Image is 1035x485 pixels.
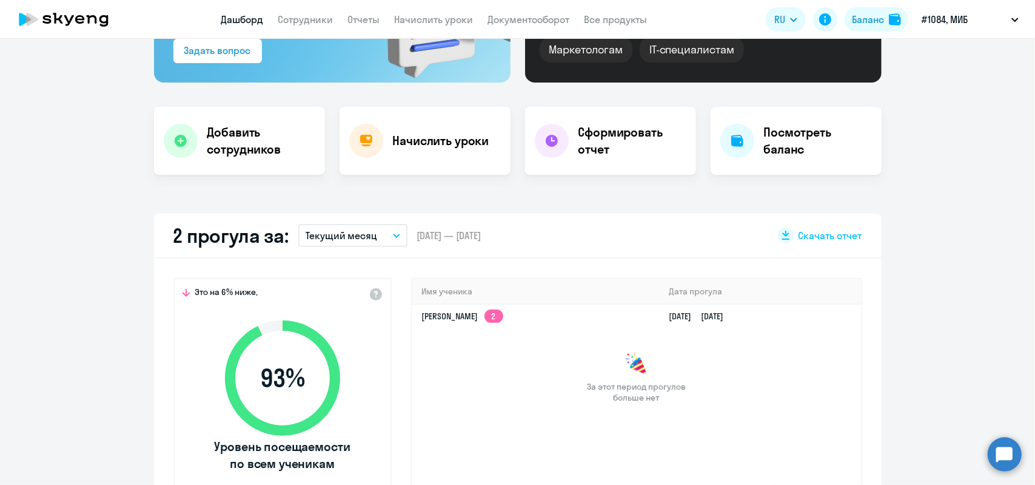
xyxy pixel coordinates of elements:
[393,132,489,149] h4: Начислить уроки
[278,13,333,25] a: Сотрудники
[774,12,785,27] span: RU
[213,438,352,472] span: Уровень посещаемости по всем ученикам
[584,13,648,25] a: Все продукты
[669,311,733,322] a: [DATE][DATE]
[659,279,860,304] th: Дата прогула
[417,229,481,242] span: [DATE] — [DATE]
[348,13,380,25] a: Отчеты
[764,124,872,158] h4: Посмотреть баланс
[184,43,251,58] div: Задать вопрос
[540,37,632,63] div: Маркетологам
[213,364,352,393] span: 93 %
[922,12,968,27] p: #1084, МИБ
[586,381,688,403] span: За этот период прогулов больше нет
[578,124,686,158] h4: Сформировать отчет
[422,311,503,322] a: [PERSON_NAME]2
[207,124,315,158] h4: Добавить сотрудников
[852,12,884,27] div: Баланс
[625,352,649,376] img: congrats
[640,37,744,63] div: IT-специалистам
[799,229,862,242] span: Скачать отчет
[173,223,289,248] h2: 2 прогула за:
[306,228,378,243] p: Текущий месяц
[845,7,908,32] button: Балансbalance
[484,310,503,323] app-skyeng-badge: 2
[766,7,806,32] button: RU
[298,224,407,247] button: Текущий месяц
[889,13,901,25] img: balance
[916,5,1025,34] button: #1084, МИБ
[173,39,262,63] button: Задать вопрос
[195,287,258,301] span: Это на 6% ниже,
[488,13,570,25] a: Документооборот
[412,279,660,304] th: Имя ученика
[395,13,474,25] a: Начислить уроки
[221,13,264,25] a: Дашборд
